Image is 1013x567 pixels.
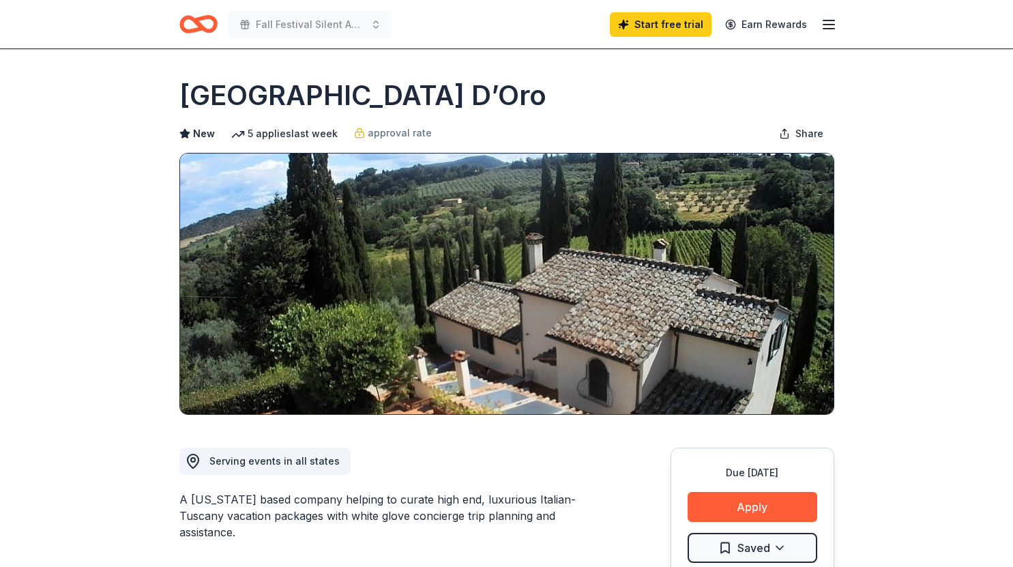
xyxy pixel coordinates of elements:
button: Fall Festival Silent Auction [229,11,392,38]
span: Serving events in all states [209,455,340,467]
span: Fall Festival Silent Auction [256,16,365,33]
span: New [193,126,215,142]
span: Saved [737,539,770,557]
img: Image for Villa Sogni D’Oro [180,154,834,414]
div: 5 applies last week [231,126,338,142]
span: approval rate [368,125,432,141]
h1: [GEOGRAPHIC_DATA] D’Oro [179,76,546,115]
a: Home [179,8,218,40]
div: Due [DATE] [688,465,817,481]
a: Earn Rewards [717,12,815,37]
a: Start free trial [610,12,711,37]
span: Share [795,126,823,142]
a: approval rate [354,125,432,141]
button: Apply [688,492,817,522]
button: Saved [688,533,817,563]
div: A [US_STATE] based company helping to curate high end, luxurious Italian-Tuscany vacation package... [179,491,605,540]
button: Share [768,120,834,147]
